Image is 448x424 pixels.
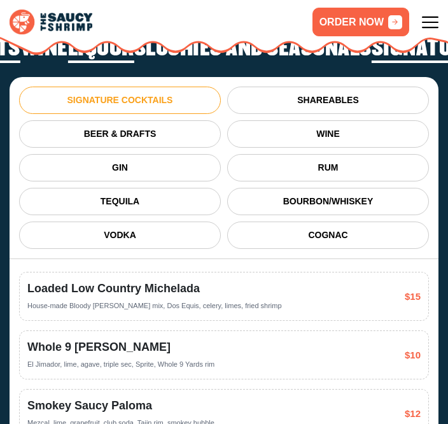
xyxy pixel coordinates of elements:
[19,222,221,249] button: VODKA
[312,8,409,36] a: ORDER NOW
[227,120,429,148] button: WINE
[26,94,214,107] span: SIGNATURE COCKTAILS
[234,94,422,107] span: SHAREABLES
[26,195,214,208] span: TEQUILA
[19,120,221,148] button: BEER & DRAFTS
[27,302,282,309] span: House-made Bloody [PERSON_NAME] mix, Dos Equis, celery, limes, fried shrimp
[26,127,214,141] span: BEER & DRAFTS
[134,36,372,61] h2: Slushies and Seasonals
[19,87,221,114] button: SIGNATURE COCKTAILS
[19,188,221,215] button: TEQUILA
[405,348,421,363] span: $10
[26,229,214,242] span: VODKA
[26,161,214,174] span: GIN
[27,339,214,356] span: Whole 9 [PERSON_NAME]
[227,222,429,249] button: COGNAC
[20,36,68,61] h2: Wine
[234,195,422,208] span: BOURBON/WHISKEY
[234,229,422,242] span: COGNAC
[405,407,421,421] span: $12
[227,188,429,215] button: BOURBON/WHISKEY
[234,161,422,174] span: RUM
[10,10,92,34] img: logo
[19,154,221,181] button: GIN
[405,290,421,304] span: $15
[27,280,282,297] span: Loaded Low Country Michelada
[27,397,214,414] span: Smokey Saucy Paloma
[27,360,214,368] span: El Jimador, lime, agave, triple sec, Sprite, Whole 9 Yards rim
[68,36,134,61] h2: Liquor
[234,127,422,141] span: WINE
[227,87,429,114] button: SHAREABLES
[227,154,429,181] button: RUM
